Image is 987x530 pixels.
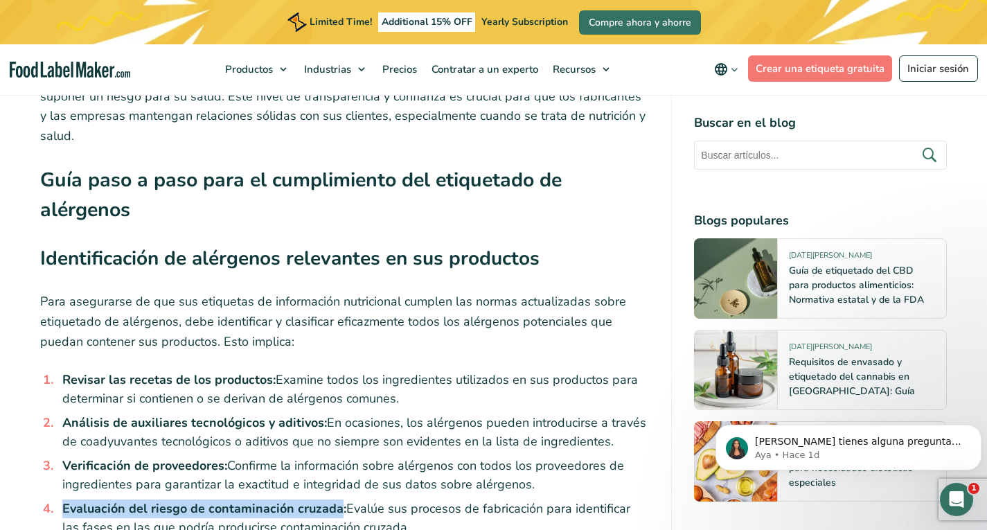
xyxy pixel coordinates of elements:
li: Confirme la información sobre alérgenos con todos los proveedores de ingredientes para garantizar... [57,457,650,494]
strong: Verificación de proveedores: [62,457,227,474]
a: Requisitos de envasado y etiquetado del cannabis en [GEOGRAPHIC_DATA]: Guía [789,355,915,398]
strong: Evaluación del riesgo de contaminación cruzada: [62,500,346,517]
span: Precios [378,62,418,76]
strong: Análisis de auxiliares tecnológicos y aditivos: [62,414,327,431]
a: Industrias [297,44,372,94]
li: En ocasiones, los alérgenos pueden introducirse a través de coadyuvantes tecnológicos o aditivos ... [57,414,650,451]
a: Compre ahora y ahorre [579,10,701,35]
h4: Blogs populares [694,211,947,230]
strong: Identificación de alérgenos relevantes en sus productos [40,245,540,272]
a: Guía de etiquetado del CBD para productos alimenticios: Normativa estatal y de la FDA [789,264,924,306]
span: Industrias [300,62,353,76]
strong: Guía paso a paso para el cumplimiento del etiquetado de alérgenos [40,166,562,223]
span: Additional 15% OFF [378,12,476,32]
a: Precios [375,44,421,94]
strong: Revisar las recetas de los productos: [62,371,276,388]
span: Recursos [549,62,597,76]
p: Para asegurarse de que sus etiquetas de información nutricional cumplen las normas actualizadas s... [40,292,650,351]
iframe: Intercom notifications mensaje [710,396,987,493]
a: Iniciar sesión [899,55,978,82]
a: Crear una etiqueta gratuita [748,55,893,82]
iframe: Intercom live chat [940,483,973,516]
span: Productos [221,62,274,76]
span: Contratar a un experto [427,62,540,76]
span: Limited Time! [310,15,372,28]
h4: Buscar en el blog [694,114,947,132]
span: [DATE][PERSON_NAME] [789,342,872,357]
a: Contratar a un experto [425,44,542,94]
span: Yearly Subscription [481,15,568,28]
a: Recursos [546,44,616,94]
span: 1 [968,483,979,494]
li: Examine todos los ingredientes utilizados en sus productos para determinar si contienen o se deri... [57,371,650,408]
span: [DATE][PERSON_NAME] [789,250,872,266]
input: Buscar artículos... [694,141,947,170]
a: Productos [218,44,294,94]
